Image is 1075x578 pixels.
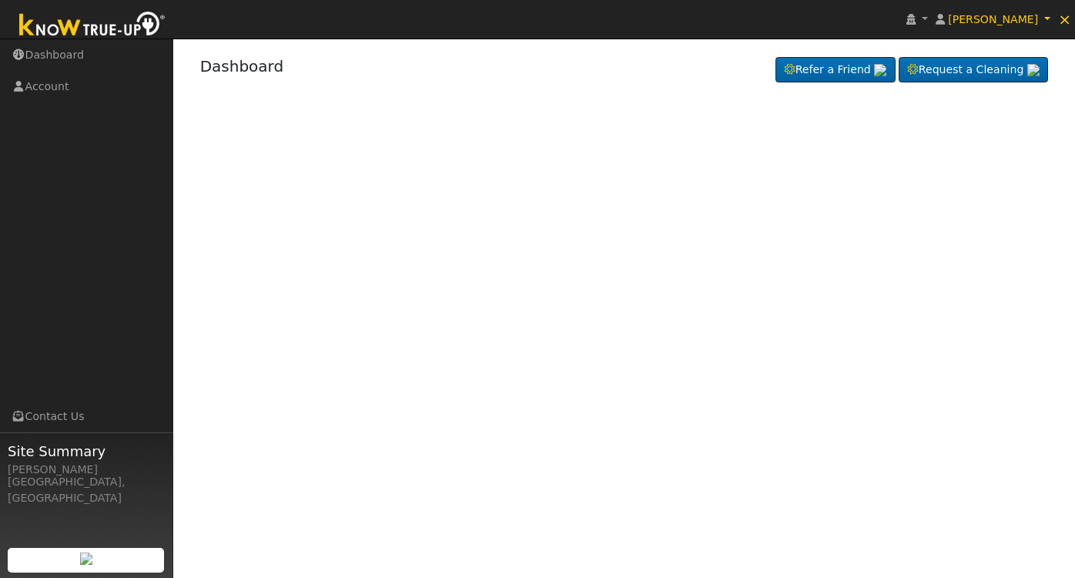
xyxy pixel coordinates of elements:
a: Request a Cleaning [899,57,1048,83]
a: Dashboard [200,57,284,76]
img: retrieve [874,64,886,76]
div: [PERSON_NAME] [8,462,165,478]
div: [GEOGRAPHIC_DATA], [GEOGRAPHIC_DATA] [8,474,165,506]
span: × [1058,10,1071,29]
img: retrieve [80,553,92,565]
img: retrieve [1027,64,1040,76]
span: [PERSON_NAME] [948,13,1038,25]
span: Site Summary [8,441,165,462]
a: Refer a Friend [775,57,896,83]
img: Know True-Up [12,8,173,43]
